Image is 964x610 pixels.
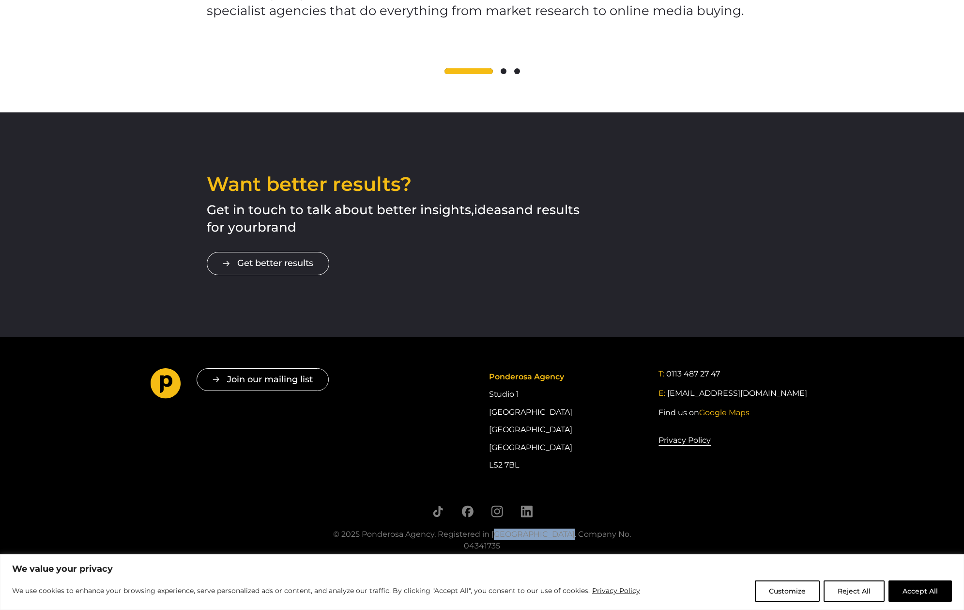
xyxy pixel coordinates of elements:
a: Privacy Policy [658,434,711,447]
span: idea [474,202,502,218]
span: Get in touch to talk about better insights, [207,202,474,218]
div: © 2025 Ponderosa Agency. Registered in [GEOGRAPHIC_DATA]. Company No. 04341735 [320,529,644,552]
button: Accept All [888,580,952,602]
button: Reject All [824,580,885,602]
a: Find us onGoogle Maps [658,407,750,419]
div: Studio 1 [GEOGRAPHIC_DATA] [GEOGRAPHIC_DATA] [GEOGRAPHIC_DATA] LS2 7BL [489,368,644,474]
button: Join our mailing list [197,368,329,391]
a: Follow us on LinkedIn [520,505,533,517]
span: T: [658,369,664,378]
a: Privacy Policy [592,585,641,596]
span: s [502,202,508,218]
a: Follow us on TikTok [432,505,444,517]
button: Customize [755,580,820,602]
span: brand [258,219,296,235]
span: Google Maps [699,408,750,417]
a: Follow us on Facebook [461,505,474,517]
p: We use cookies to enhance your browsing experience, serve personalized ads or content, and analyz... [12,585,641,596]
p: We value your privacy [12,563,952,575]
span: E: [658,389,665,398]
a: Get better results [207,252,329,275]
a: Go to homepage [151,368,181,402]
h2: Want better results? [207,174,588,194]
a: Follow us on Instagram [491,505,503,517]
span: Ponderosa Agency [489,372,564,381]
a: [EMAIL_ADDRESS][DOMAIN_NAME] [667,388,807,399]
a: 0113 487 27 47 [666,368,720,380]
